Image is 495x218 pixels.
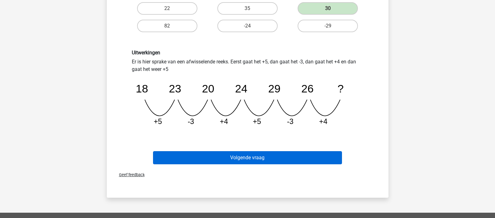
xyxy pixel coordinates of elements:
[114,172,145,177] span: Geef feedback
[153,151,342,164] button: Volgende vraag
[202,82,214,95] tspan: 20
[217,2,278,15] label: 35
[217,20,278,32] label: -24
[337,82,344,95] tspan: ?
[137,2,197,15] label: 22
[127,50,368,131] div: Er is hier sprake van een afwisselende reeks. Eerst gaat het +5, dan gaat het -3, dan gaat het +4...
[298,2,358,15] label: 30
[187,117,194,126] tspan: -3
[301,82,313,95] tspan: 26
[268,82,280,95] tspan: 29
[220,117,228,126] tspan: +4
[253,117,261,126] tspan: +5
[235,82,247,95] tspan: 24
[136,82,148,95] tspan: 18
[154,117,162,126] tspan: +5
[137,20,197,32] label: 82
[319,117,327,126] tspan: +4
[132,50,364,56] h6: Uitwerkingen
[298,20,358,32] label: -29
[287,117,294,126] tspan: -3
[169,82,181,95] tspan: 23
